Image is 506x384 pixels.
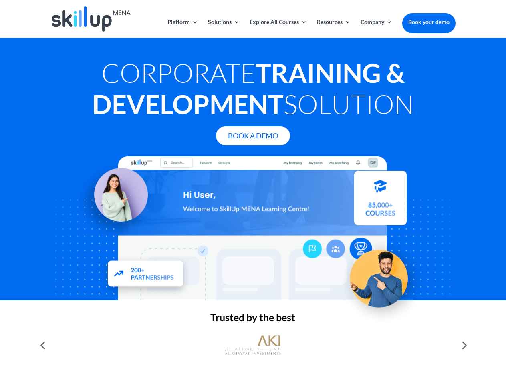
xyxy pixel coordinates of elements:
[50,57,455,124] h1: Corporate Solution
[250,19,307,38] a: Explore All Courses
[361,19,392,38] a: Company
[208,19,240,38] a: Solutions
[402,13,456,31] a: Book your demo
[216,126,290,145] a: Book A Demo
[50,312,455,326] h2: Trusted by the best
[338,233,427,322] img: Upskill your workforce - SkillUp
[225,331,281,359] img: al khayyat investments logo
[373,298,506,384] iframe: Chat Widget
[99,253,192,297] img: Partners - SkillUp Mena
[75,159,156,240] img: Learning Management Solution - SkillUp
[92,57,405,120] strong: Training & Development
[354,174,407,228] img: Courses library - SkillUp MENA
[317,19,351,38] a: Resources
[167,19,198,38] a: Platform
[52,6,130,32] img: Skillup Mena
